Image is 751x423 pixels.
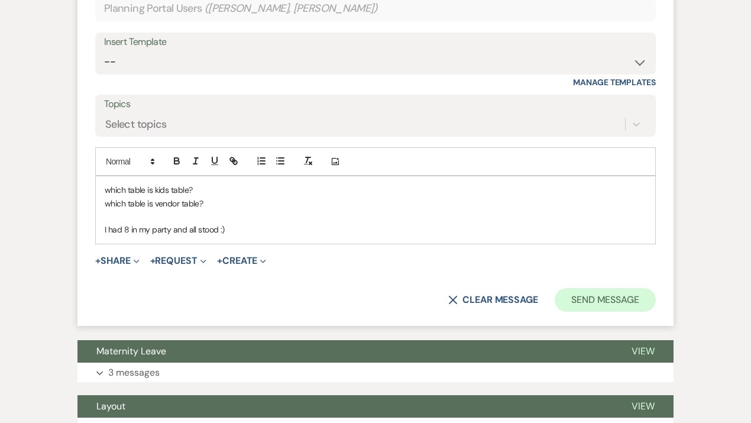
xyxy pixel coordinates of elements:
[96,345,166,357] span: Maternity Leave
[105,197,646,210] p: which table is vendor table?
[632,345,655,357] span: View
[150,256,156,266] span: +
[217,256,266,266] button: Create
[95,256,101,266] span: +
[613,340,674,363] button: View
[77,363,674,383] button: 3 messages
[150,256,206,266] button: Request
[95,256,140,266] button: Share
[217,256,222,266] span: +
[105,117,167,133] div: Select topics
[573,77,656,88] a: Manage Templates
[77,395,613,418] button: Layout
[104,96,647,113] label: Topics
[77,340,613,363] button: Maternity Leave
[448,295,538,305] button: Clear message
[105,223,646,236] p: I had 8 in my party and all stood :)
[105,183,646,196] p: which table is kids table?
[104,34,647,51] div: Insert Template
[555,288,656,312] button: Send Message
[205,1,378,17] span: ( [PERSON_NAME], [PERSON_NAME] )
[613,395,674,418] button: View
[108,365,160,380] p: 3 messages
[96,400,125,412] span: Layout
[632,400,655,412] span: View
